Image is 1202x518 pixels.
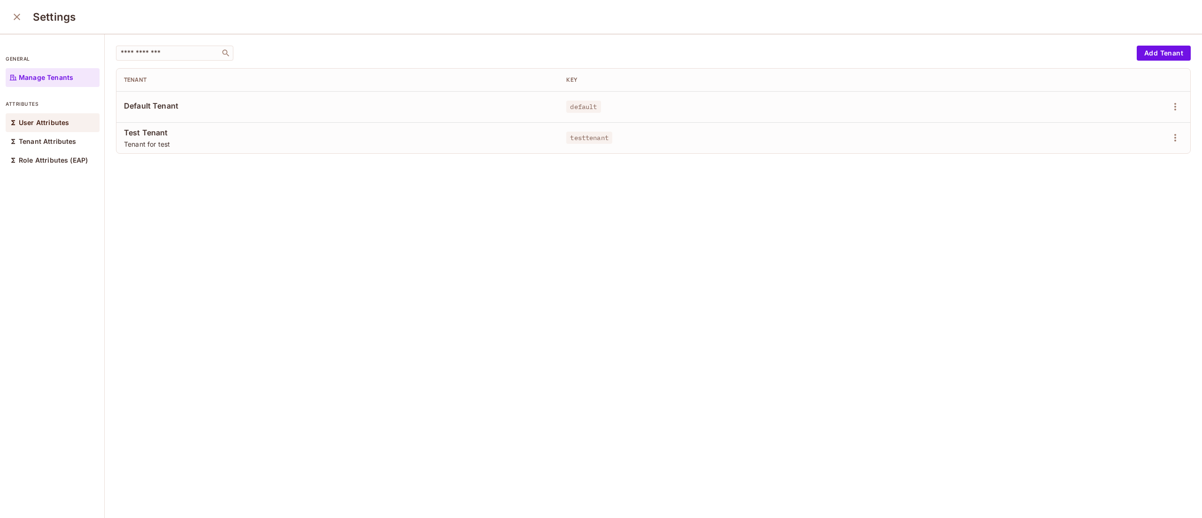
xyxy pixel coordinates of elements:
[33,10,76,24] h3: Settings
[8,8,26,26] button: close
[566,132,612,144] span: testtenant
[1137,46,1191,61] button: Add Tenant
[19,138,77,145] p: Tenant Attributes
[124,140,551,149] span: Tenant for test
[124,101,551,111] span: Default Tenant
[124,76,551,84] div: Tenant
[19,119,69,126] p: User Attributes
[124,127,551,138] span: Test Tenant
[19,157,88,164] p: Role Attributes (EAP)
[6,100,100,108] p: attributes
[6,55,100,63] p: general
[566,101,601,113] span: default
[19,74,73,81] p: Manage Tenants
[566,76,994,84] div: Key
